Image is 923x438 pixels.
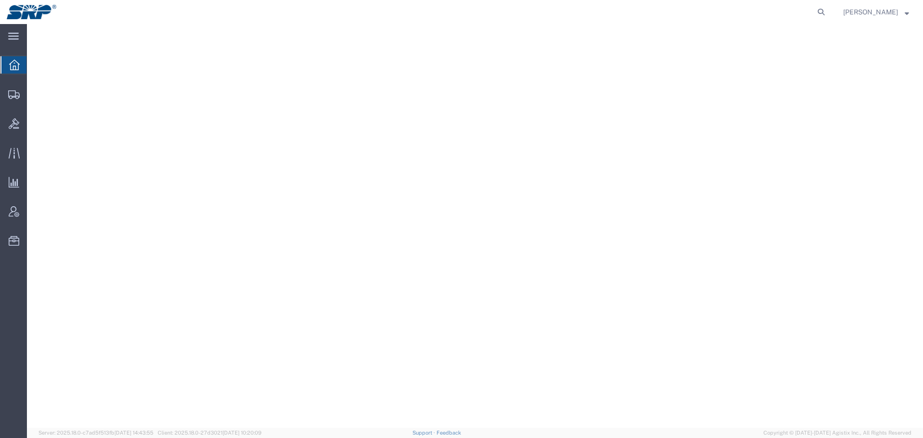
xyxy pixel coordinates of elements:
[843,7,898,17] span: Marissa Camacho
[437,430,461,436] a: Feedback
[412,430,437,436] a: Support
[843,6,910,18] button: [PERSON_NAME]
[7,5,56,19] img: logo
[27,24,923,428] iframe: FS Legacy Container
[114,430,153,436] span: [DATE] 14:43:55
[158,430,262,436] span: Client: 2025.18.0-27d3021
[38,430,153,436] span: Server: 2025.18.0-c7ad5f513fb
[223,430,262,436] span: [DATE] 10:20:09
[763,429,911,437] span: Copyright © [DATE]-[DATE] Agistix Inc., All Rights Reserved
